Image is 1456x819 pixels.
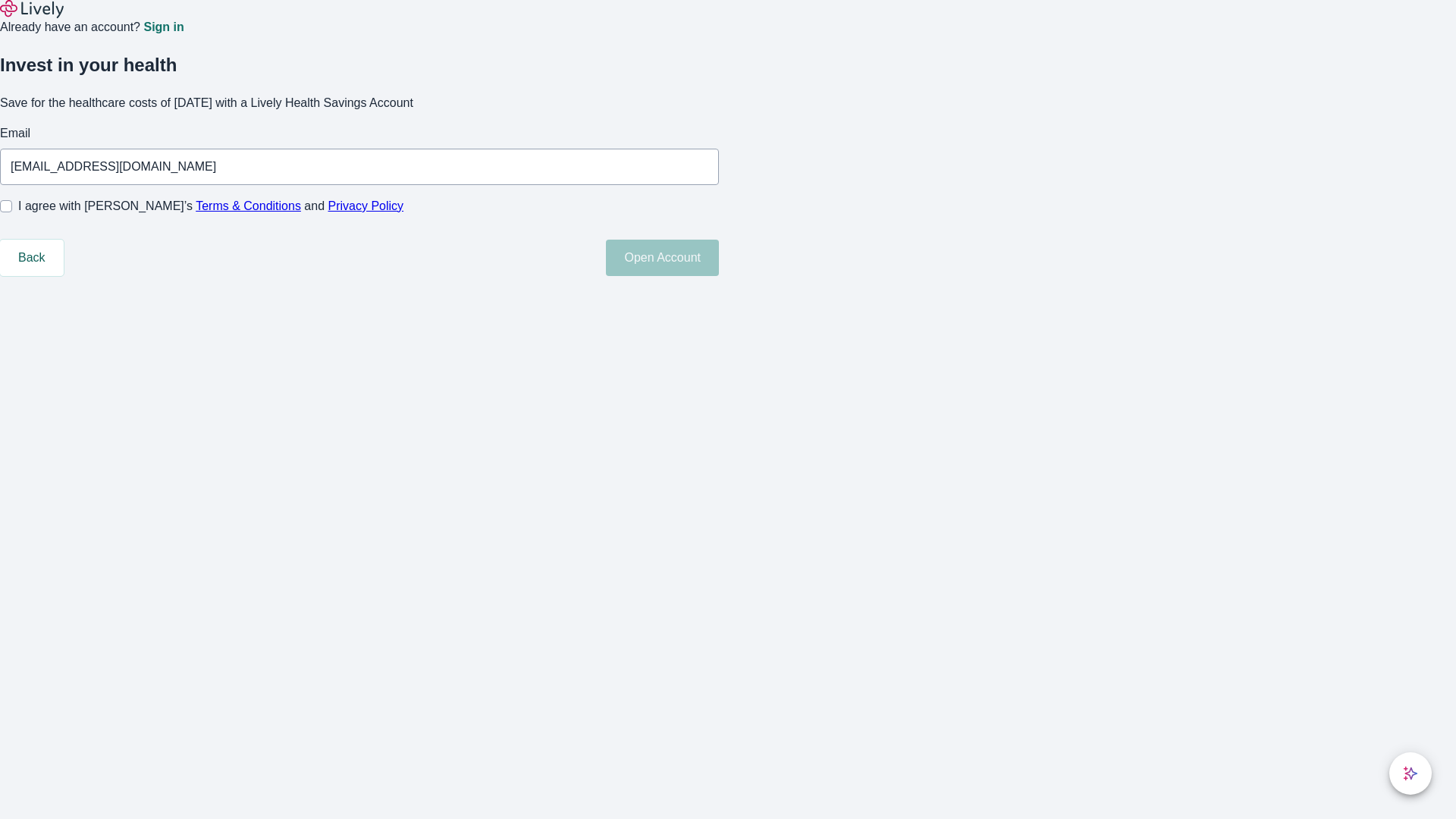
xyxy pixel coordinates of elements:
svg: Lively AI Assistant [1403,766,1418,781]
span: I agree with [PERSON_NAME]’s and [18,197,403,215]
a: Sign in [143,21,184,33]
button: chat [1389,752,1432,795]
a: Privacy Policy [328,199,404,212]
a: Terms & Conditions [196,199,301,212]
